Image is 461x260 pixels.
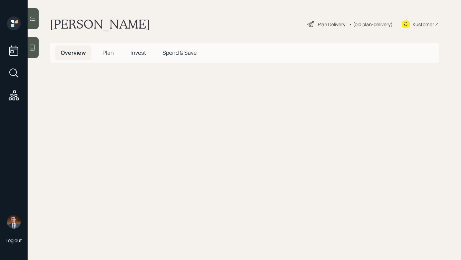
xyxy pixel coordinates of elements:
[6,237,22,243] div: Log out
[7,215,21,229] img: hunter_neumayer.jpg
[163,49,197,56] span: Spend & Save
[61,49,86,56] span: Overview
[102,49,114,56] span: Plan
[349,21,393,28] div: • (old plan-delivery)
[318,21,345,28] div: Plan Delivery
[413,21,434,28] div: Kustomer
[50,17,150,32] h1: [PERSON_NAME]
[130,49,146,56] span: Invest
